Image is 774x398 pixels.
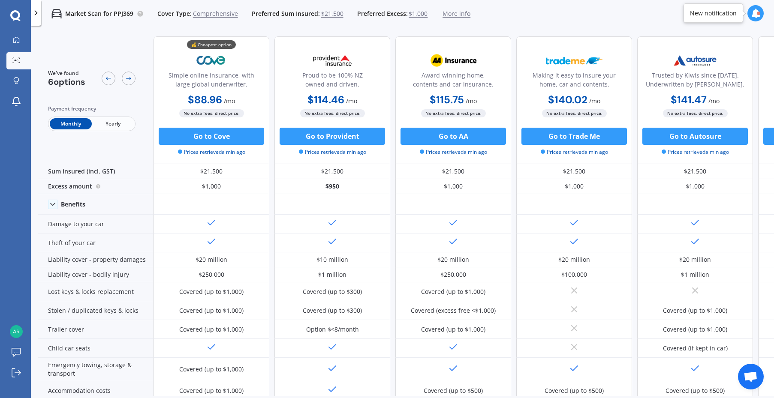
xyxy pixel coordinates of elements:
[193,9,238,18] span: Comprehensive
[196,255,227,264] div: $20 million
[546,50,602,71] img: Trademe.webp
[179,386,244,395] div: Covered (up to $1,000)
[548,93,587,106] b: $140.02
[541,148,608,156] span: Prices retrieved a min ago
[38,301,154,320] div: Stolen / duplicated keys & locks
[303,306,362,315] div: Covered (up to $300)
[50,118,92,129] span: Monthly
[179,325,244,334] div: Covered (up to $1,000)
[280,128,385,145] button: Go to Provident
[318,270,346,279] div: $1 million
[681,270,709,279] div: $1 million
[274,164,390,179] div: $21,500
[524,71,625,92] div: Making it easy to insure your home, car and contents.
[199,270,224,279] div: $250,000
[516,164,632,179] div: $21,500
[395,179,511,194] div: $1,000
[178,148,245,156] span: Prices retrieved a min ago
[411,306,496,315] div: Covered (excess free <$1,000)
[679,255,711,264] div: $20 million
[521,128,627,145] button: Go to Trade Me
[708,97,720,105] span: / mo
[38,339,154,358] div: Child car seats
[589,97,600,105] span: / mo
[179,287,244,296] div: Covered (up to $1,000)
[558,255,590,264] div: $20 million
[187,40,236,49] div: 💰 Cheapest option
[159,128,264,145] button: Go to Cove
[425,50,482,71] img: AA.webp
[440,270,466,279] div: $250,000
[421,287,485,296] div: Covered (up to $1,000)
[409,9,428,18] span: $1,000
[38,252,154,267] div: Liability cover - property damages
[38,164,154,179] div: Sum insured (incl. GST)
[92,118,134,129] span: Yearly
[224,97,235,105] span: / mo
[663,344,728,353] div: Covered (if kept in car)
[357,9,408,18] span: Preferred Excess:
[667,50,723,71] img: Autosure.webp
[304,50,361,71] img: Provident.png
[48,105,136,113] div: Payment frequency
[443,9,470,18] span: More info
[65,9,133,18] p: Market Scan for PPJ369
[299,148,366,156] span: Prices retrieved a min ago
[663,325,727,334] div: Covered (up to $1,000)
[38,179,154,194] div: Excess amount
[316,255,348,264] div: $10 million
[51,9,62,19] img: car.f15378c7a67c060ca3f3.svg
[642,128,748,145] button: Go to Autosure
[179,306,244,315] div: Covered (up to $1,000)
[154,164,269,179] div: $21,500
[38,215,154,233] div: Damage to your car
[154,179,269,194] div: $1,000
[663,306,727,315] div: Covered (up to $1,000)
[252,9,320,18] span: Preferred Sum Insured:
[306,325,359,334] div: Option $<8/month
[38,358,154,381] div: Emergency towing, storage & transport
[48,76,85,87] span: 6 options
[179,109,244,117] span: No extra fees, direct price.
[395,164,511,179] div: $21,500
[637,164,753,179] div: $21,500
[38,233,154,252] div: Theft of your car
[61,200,85,208] div: Benefits
[300,109,365,117] span: No extra fees, direct price.
[421,109,486,117] span: No extra fees, direct price.
[421,325,485,334] div: Covered (up to $1,000)
[738,364,764,389] a: Open chat
[663,109,728,117] span: No extra fees, direct price.
[161,71,262,92] div: Simple online insurance, with large global underwriter.
[38,267,154,282] div: Liability cover - bodily injury
[690,9,737,18] div: New notification
[274,179,390,194] div: $950
[307,93,344,106] b: $114.46
[561,270,587,279] div: $100,000
[282,71,383,92] div: Proud to be 100% NZ owned and driven.
[346,97,357,105] span: / mo
[430,93,464,106] b: $115.75
[321,9,343,18] span: $21,500
[10,325,23,338] img: 42c473919c0141d573f516b954e7f83e
[545,386,604,395] div: Covered (up to $500)
[466,97,477,105] span: / mo
[303,287,362,296] div: Covered (up to $300)
[637,179,753,194] div: $1,000
[666,386,725,395] div: Covered (up to $500)
[644,71,746,92] div: Trusted by Kiwis since [DATE]. Underwritten by [PERSON_NAME].
[38,282,154,301] div: Lost keys & locks replacement
[662,148,729,156] span: Prices retrieved a min ago
[157,9,192,18] span: Cover Type:
[424,386,483,395] div: Covered (up to $500)
[38,320,154,339] div: Trailer cover
[403,71,504,92] div: Award-winning home, contents and car insurance.
[516,179,632,194] div: $1,000
[542,109,607,117] span: No extra fees, direct price.
[437,255,469,264] div: $20 million
[401,128,506,145] button: Go to AA
[671,93,707,106] b: $141.47
[420,148,487,156] span: Prices retrieved a min ago
[188,93,222,106] b: $88.96
[183,50,240,71] img: Cove.webp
